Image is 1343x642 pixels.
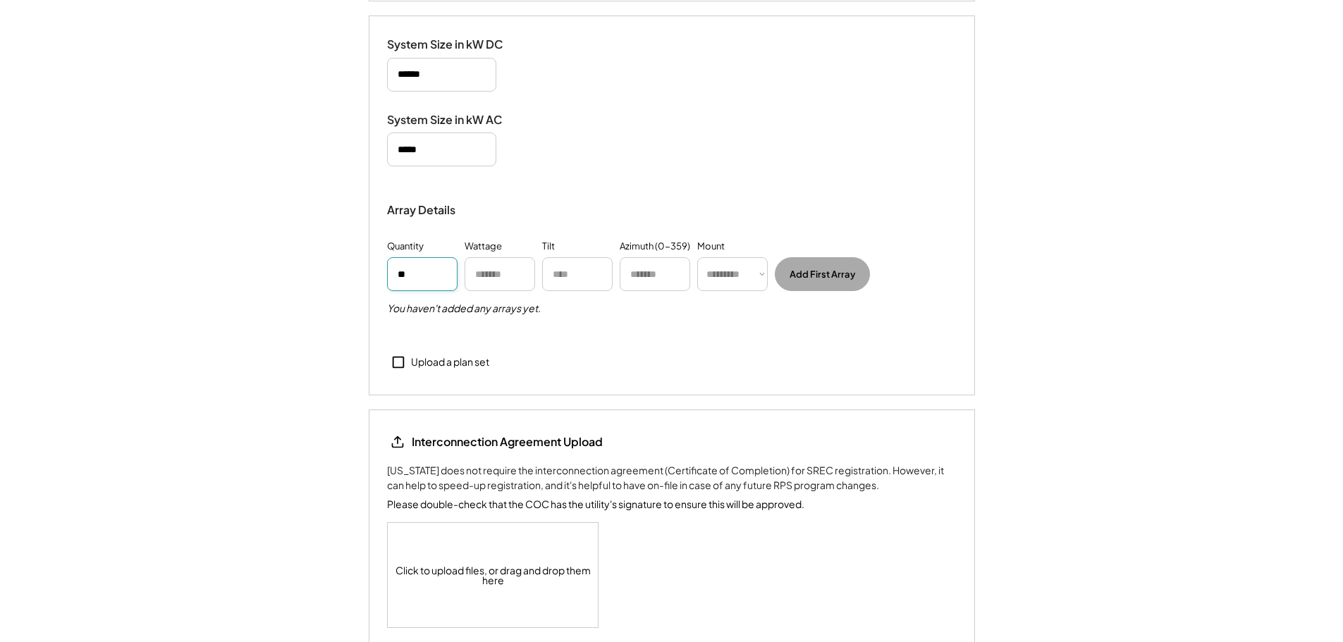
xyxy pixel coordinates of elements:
[697,240,725,254] div: Mount
[411,355,489,369] div: Upload a plan set
[775,257,870,291] button: Add First Array
[388,523,599,627] div: Click to upload files, or drag and drop them here
[465,240,502,254] div: Wattage
[387,202,458,218] div: Array Details
[387,240,424,254] div: Quantity
[387,37,528,52] div: System Size in kW DC
[620,240,690,254] div: Azimuth (0-359)
[542,240,555,254] div: Tilt
[412,434,603,450] div: Interconnection Agreement Upload
[387,302,541,316] h5: You haven't added any arrays yet.
[387,463,957,493] div: [US_STATE] does not require the interconnection agreement (Certificate of Completion) for SREC re...
[387,497,804,512] div: Please double-check that the COC has the utility's signature to ensure this will be approved.
[387,113,528,128] div: System Size in kW AC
